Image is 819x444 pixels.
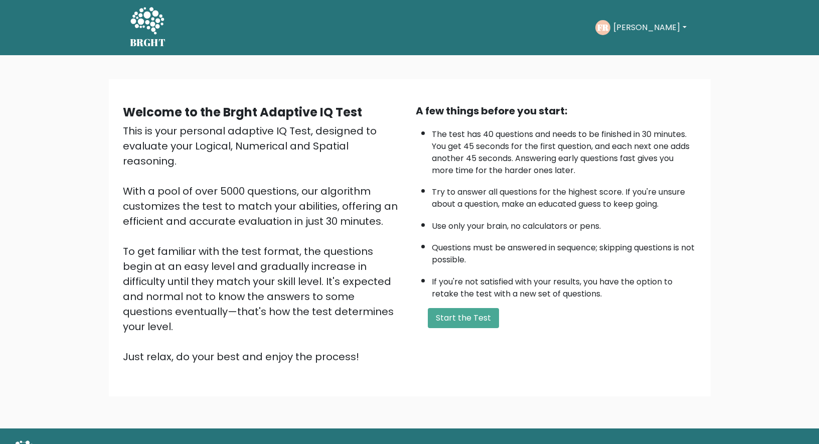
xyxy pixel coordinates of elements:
button: [PERSON_NAME] [610,21,689,34]
li: If you're not satisfied with your results, you have the option to retake the test with a new set ... [432,271,697,300]
div: This is your personal adaptive IQ Test, designed to evaluate your Logical, Numerical and Spatial ... [123,123,404,364]
li: Try to answer all questions for the highest score. If you're unsure about a question, make an edu... [432,181,697,210]
text: FR [597,22,609,33]
h5: BRGHT [130,37,166,49]
div: A few things before you start: [416,103,697,118]
li: Use only your brain, no calculators or pens. [432,215,697,232]
button: Start the Test [428,308,499,328]
li: The test has 40 questions and needs to be finished in 30 minutes. You get 45 seconds for the firs... [432,123,697,177]
b: Welcome to the Brght Adaptive IQ Test [123,104,362,120]
li: Questions must be answered in sequence; skipping questions is not possible. [432,237,697,266]
a: BRGHT [130,4,166,51]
